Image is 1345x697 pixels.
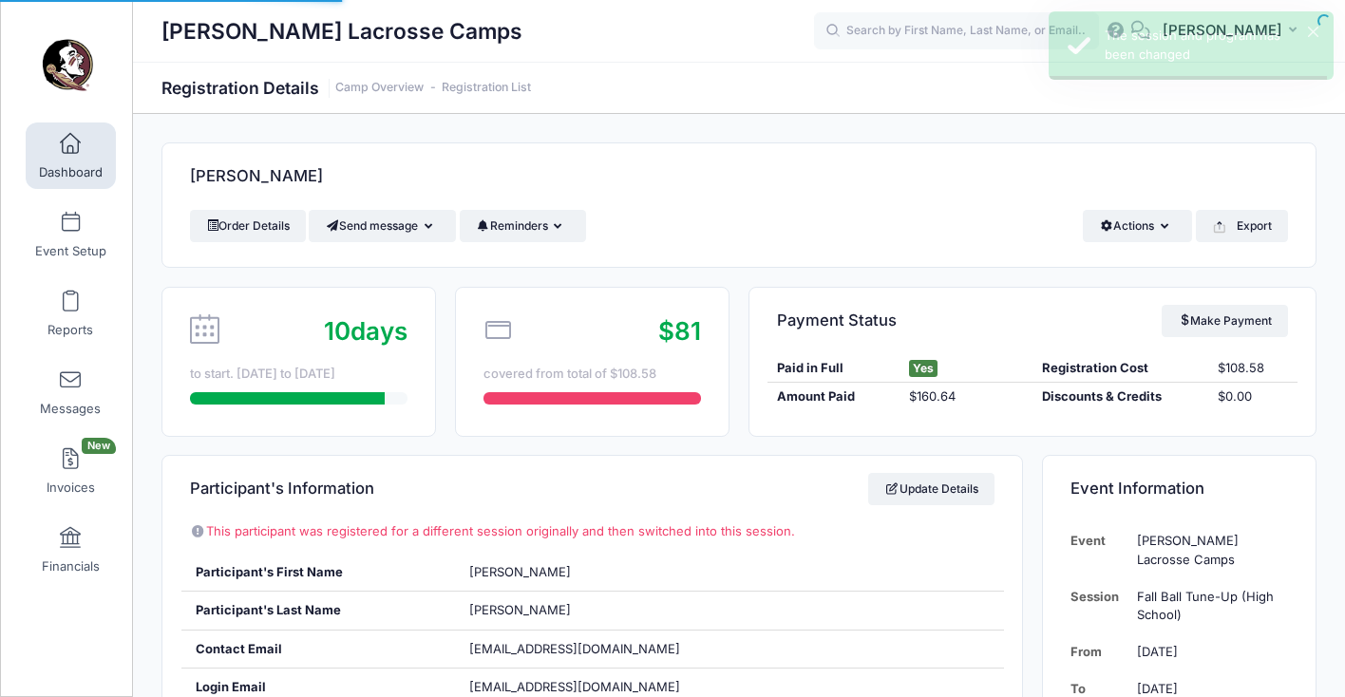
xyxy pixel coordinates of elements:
[1070,462,1204,517] h4: Event Information
[161,9,522,53] h1: [PERSON_NAME] Lacrosse Camps
[1,20,134,110] a: Sara Tisdale Lacrosse Camps
[909,360,938,377] span: Yes
[1032,359,1209,378] div: Registration Cost
[309,210,456,242] button: Send message
[39,164,103,180] span: Dashboard
[190,210,306,242] a: Order Details
[35,243,106,259] span: Event Setup
[469,602,571,617] span: [PERSON_NAME]
[190,522,995,541] p: This participant was registered for a different session originally and then switched into this se...
[181,554,456,592] div: Participant's First Name
[1128,578,1288,634] td: Fall Ball Tune-Up (High School)
[1209,359,1298,378] div: $108.58
[469,641,680,656] span: [EMAIL_ADDRESS][DOMAIN_NAME]
[868,473,995,505] a: Update Details
[47,322,93,338] span: Reports
[1070,522,1128,578] td: Event
[1209,387,1298,406] div: $0.00
[161,78,531,98] h1: Registration Details
[1196,210,1288,242] button: Export
[442,81,531,95] a: Registration List
[26,359,116,425] a: Messages
[767,387,900,406] div: Amount Paid
[26,122,116,189] a: Dashboard
[82,438,116,454] span: New
[47,480,95,496] span: Invoices
[777,293,897,348] h4: Payment Status
[1083,210,1192,242] button: Actions
[42,558,100,575] span: Financials
[26,517,116,583] a: Financials
[190,462,374,517] h4: Participant's Information
[1032,387,1209,406] div: Discounts & Credits
[1070,578,1128,634] td: Session
[1128,633,1288,670] td: [DATE]
[1308,27,1318,37] button: ×
[469,564,571,579] span: [PERSON_NAME]
[1150,9,1317,53] button: [PERSON_NAME]
[483,365,701,384] div: covered from total of $108.58
[181,631,456,669] div: Contact Email
[900,387,1032,406] div: $160.64
[1162,305,1288,337] a: Make Payment
[181,592,456,630] div: Participant's Last Name
[26,280,116,347] a: Reports
[324,316,350,346] span: 10
[1128,522,1288,578] td: [PERSON_NAME] Lacrosse Camps
[324,312,407,349] div: days
[658,316,701,346] span: $81
[26,438,116,504] a: InvoicesNew
[335,81,424,95] a: Camp Overview
[40,401,101,417] span: Messages
[469,678,707,697] span: [EMAIL_ADDRESS][DOMAIN_NAME]
[26,201,116,268] a: Event Setup
[460,210,586,242] button: Reminders
[814,12,1099,50] input: Search by First Name, Last Name, or Email...
[1070,633,1128,670] td: From
[767,359,900,378] div: Paid in Full
[190,365,407,384] div: to start. [DATE] to [DATE]
[190,150,323,204] h4: [PERSON_NAME]
[32,29,104,101] img: Sara Tisdale Lacrosse Camps
[1105,27,1318,64] div: The session and program has been changed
